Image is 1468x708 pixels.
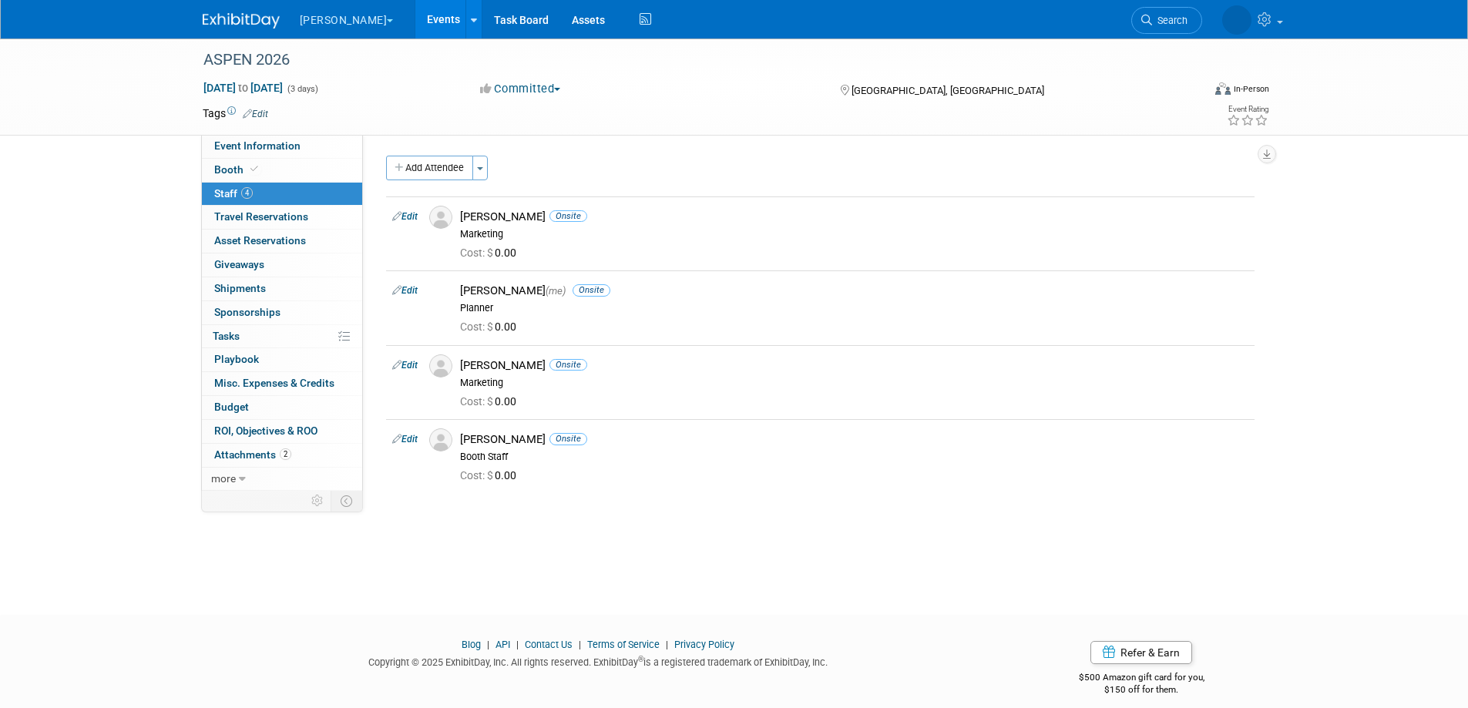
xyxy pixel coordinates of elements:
[460,377,1248,389] div: Marketing
[280,448,291,460] span: 2
[202,159,362,182] a: Booth
[198,46,1179,74] div: ASPEN 2026
[241,187,253,199] span: 4
[214,234,306,247] span: Asset Reservations
[460,247,495,259] span: Cost: $
[214,282,266,294] span: Shipments
[250,165,258,173] i: Booth reservation complete
[202,325,362,348] a: Tasks
[1111,80,1270,103] div: Event Format
[1222,5,1251,35] img: Dawn Brown
[243,109,268,119] a: Edit
[460,358,1248,373] div: [PERSON_NAME]
[575,639,585,650] span: |
[203,652,995,669] div: Copyright © 2025 ExhibitDay, Inc. All rights reserved. ExhibitDay is a registered trademark of Ex...
[549,433,587,445] span: Onsite
[214,210,308,223] span: Travel Reservations
[202,348,362,371] a: Playbook
[214,424,317,437] span: ROI, Objectives & ROO
[392,285,418,296] a: Edit
[1152,15,1188,26] span: Search
[549,359,587,371] span: Onsite
[202,206,362,229] a: Travel Reservations
[1227,106,1268,113] div: Event Rating
[214,258,264,270] span: Giveaways
[460,395,522,408] span: 0.00
[852,85,1044,96] span: [GEOGRAPHIC_DATA], [GEOGRAPHIC_DATA]
[214,401,249,413] span: Budget
[202,253,362,277] a: Giveaways
[202,301,362,324] a: Sponsorships
[460,395,495,408] span: Cost: $
[214,377,334,389] span: Misc. Expenses & Credits
[214,139,301,152] span: Event Information
[202,277,362,300] a: Shipments
[392,434,418,445] a: Edit
[495,639,510,650] a: API
[429,354,452,377] img: Associate-Profile-5.png
[211,472,236,485] span: more
[202,396,362,419] a: Budget
[1090,641,1192,664] a: Refer & Earn
[203,106,268,121] td: Tags
[1233,83,1269,95] div: In-Person
[214,306,280,318] span: Sponsorships
[546,285,566,297] span: (me)
[1215,82,1231,95] img: Format-Inperson.png
[512,639,522,650] span: |
[638,655,643,663] sup: ®
[236,82,250,94] span: to
[460,469,522,482] span: 0.00
[460,320,495,333] span: Cost: $
[202,183,362,206] a: Staff4
[203,13,280,29] img: ExhibitDay
[483,639,493,650] span: |
[460,451,1248,463] div: Booth Staff
[429,206,452,229] img: Associate-Profile-5.png
[1017,661,1266,696] div: $500 Amazon gift card for you,
[549,210,587,222] span: Onsite
[573,284,610,296] span: Onsite
[460,210,1248,224] div: [PERSON_NAME]
[429,428,452,451] img: Associate-Profile-5.png
[202,135,362,158] a: Event Information
[462,639,481,650] a: Blog
[203,81,284,95] span: [DATE] [DATE]
[460,247,522,259] span: 0.00
[214,163,261,176] span: Booth
[214,448,291,461] span: Attachments
[460,320,522,333] span: 0.00
[386,156,473,180] button: Add Attendee
[460,469,495,482] span: Cost: $
[392,360,418,371] a: Edit
[392,211,418,222] a: Edit
[460,228,1248,240] div: Marketing
[202,444,362,467] a: Attachments2
[213,330,240,342] span: Tasks
[214,353,259,365] span: Playbook
[460,284,1248,298] div: [PERSON_NAME]
[202,372,362,395] a: Misc. Expenses & Credits
[1131,7,1202,34] a: Search
[662,639,672,650] span: |
[674,639,734,650] a: Privacy Policy
[202,230,362,253] a: Asset Reservations
[1017,683,1266,696] div: $150 off for them.
[475,81,566,97] button: Committed
[525,639,573,650] a: Contact Us
[202,468,362,491] a: more
[214,187,253,200] span: Staff
[202,420,362,443] a: ROI, Objectives & ROO
[460,432,1248,447] div: [PERSON_NAME]
[331,491,362,511] td: Toggle Event Tabs
[286,84,318,94] span: (3 days)
[587,639,660,650] a: Terms of Service
[460,302,1248,314] div: Planner
[304,491,331,511] td: Personalize Event Tab Strip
